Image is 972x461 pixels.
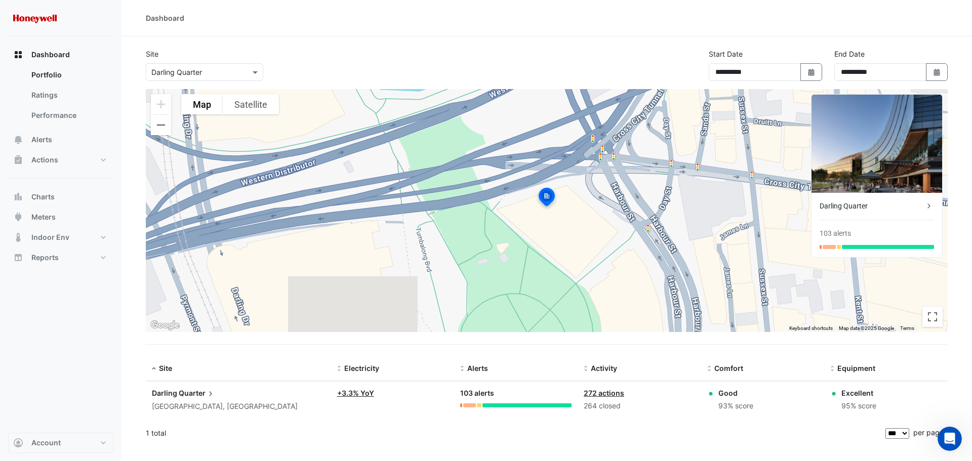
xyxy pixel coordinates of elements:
span: Quarter [179,388,216,399]
a: Ratings [23,85,113,105]
div: 264 closed [584,400,695,412]
div: Darling Quarter [820,201,924,212]
app-icon: Charts [13,192,23,202]
app-icon: Alerts [13,135,23,145]
div: 93% score [718,400,753,412]
label: Start Date [709,49,743,59]
span: Electricity [344,364,379,372]
app-icon: Dashboard [13,50,23,60]
button: Alerts [8,130,113,150]
div: Good [718,388,753,398]
button: Zoom out [151,115,171,135]
span: Alerts [467,364,488,372]
span: per page [913,428,944,437]
a: 272 actions [584,389,624,397]
span: Comfort [714,364,743,372]
a: Terms (opens in new tab) [900,325,914,331]
img: Google [148,319,182,332]
div: Dashboard [8,65,113,130]
span: Actions [31,155,58,165]
button: Zoom in [151,94,171,114]
app-icon: Meters [13,212,23,222]
button: Account [8,433,113,453]
app-icon: Indoor Env [13,232,23,242]
span: Site [159,364,172,372]
a: +3.3% YoY [337,389,374,397]
button: Keyboard shortcuts [789,325,833,332]
label: End Date [834,49,865,59]
button: Toggle fullscreen view [922,307,943,327]
button: Meters [8,207,113,227]
span: Activity [591,364,617,372]
div: 103 alerts [820,228,851,239]
span: Equipment [837,364,875,372]
div: Excellent [841,388,876,398]
span: Darling [152,389,177,397]
app-icon: Reports [13,253,23,263]
iframe: Intercom live chat [938,427,962,451]
label: Site [146,49,158,59]
button: Show street map [181,94,223,114]
span: Meters [31,212,56,222]
button: Charts [8,187,113,207]
fa-icon: Select Date [933,68,942,76]
img: Darling Quarter [812,95,942,193]
a: Portfolio [23,65,113,85]
span: Charts [31,192,55,202]
app-icon: Actions [13,155,23,165]
span: Alerts [31,135,52,145]
button: Actions [8,150,113,170]
div: 1 total [146,421,883,446]
span: Indoor Env [31,232,69,242]
button: Indoor Env [8,227,113,247]
span: Dashboard [31,50,70,60]
span: Account [31,438,61,448]
button: Show satellite imagery [223,94,279,114]
span: Reports [31,253,59,263]
span: Map data ©2025 Google [839,325,894,331]
a: Open this area in Google Maps (opens a new window) [148,319,182,332]
div: 103 alerts [460,388,572,399]
a: Performance [23,105,113,125]
div: 95% score [841,400,876,412]
div: [GEOGRAPHIC_DATA], [GEOGRAPHIC_DATA] [152,401,325,412]
img: Company Logo [12,8,58,28]
button: Dashboard [8,45,113,65]
div: Dashboard [146,13,184,23]
img: site-pin-selected.svg [536,186,558,211]
fa-icon: Select Date [807,68,816,76]
button: Reports [8,247,113,268]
